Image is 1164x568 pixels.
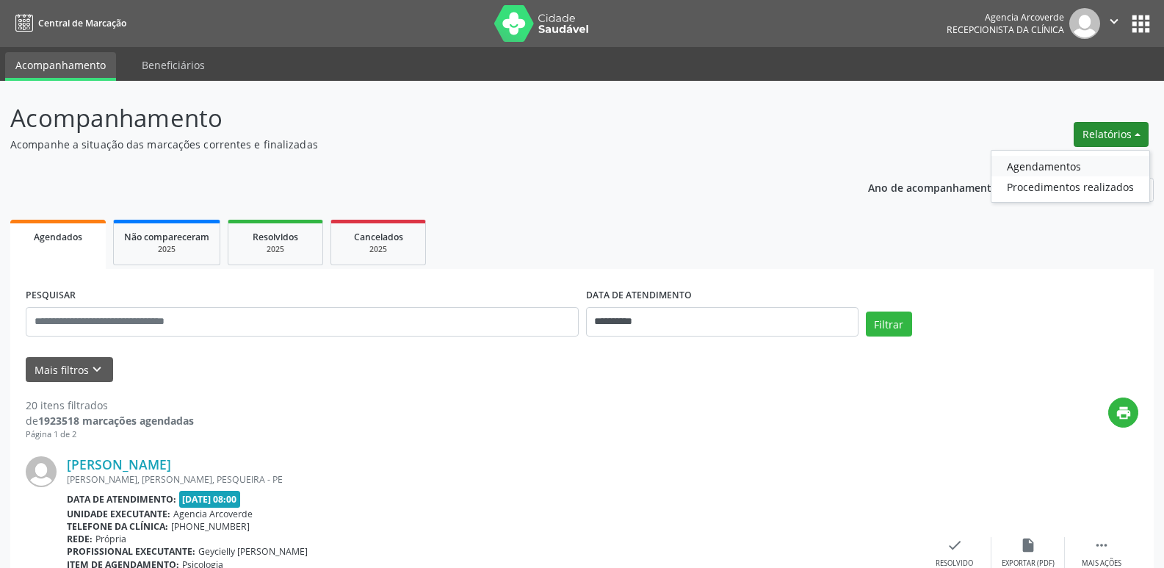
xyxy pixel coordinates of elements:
a: Agendamentos [991,156,1149,176]
span: [PHONE_NUMBER] [171,520,250,533]
p: Acompanhamento [10,100,811,137]
div: 2025 [341,244,415,255]
div: 2025 [124,244,209,255]
i:  [1106,13,1122,29]
a: [PERSON_NAME] [67,456,171,472]
i: check [947,537,963,553]
i: keyboard_arrow_down [89,362,105,378]
div: Agencia Arcoverde [947,11,1064,24]
span: [DATE] 08:00 [179,491,241,508]
label: PESQUISAR [26,284,76,307]
a: Beneficiários [131,52,215,78]
button: Relatórios [1074,122,1149,147]
div: [PERSON_NAME], [PERSON_NAME], PESQUEIRA - PE [67,473,918,486]
i:  [1093,537,1110,553]
span: Agendados [34,231,82,243]
div: Página 1 de 2 [26,428,194,441]
b: Telefone da clínica: [67,520,168,533]
span: Própria [95,533,126,545]
span: Agencia Arcoverde [173,508,253,520]
span: Geycielly [PERSON_NAME] [198,545,308,558]
div: 20 itens filtrados [26,398,194,413]
span: Recepcionista da clínica [947,24,1064,36]
div: de [26,413,194,428]
strong: 1923518 marcações agendadas [38,414,194,428]
b: Rede: [67,533,93,545]
img: img [1069,8,1100,39]
img: img [26,456,57,487]
a: Acompanhamento [5,52,116,81]
span: Não compareceram [124,231,209,243]
ul: Relatórios [991,150,1150,203]
b: Data de atendimento: [67,493,176,506]
i: print [1116,405,1132,421]
button: Filtrar [866,312,912,337]
p: Ano de acompanhamento [868,178,998,196]
i: insert_drive_file [1020,537,1036,553]
button: print [1108,398,1138,428]
a: Central de Marcação [10,11,126,35]
button:  [1100,8,1128,39]
b: Unidade executante: [67,508,170,520]
button: apps [1128,11,1154,37]
a: Procedimentos realizados [991,176,1149,197]
label: DATA DE ATENDIMENTO [586,284,692,307]
span: Central de Marcação [38,17,126,29]
span: Cancelados [354,231,403,243]
button: Mais filtroskeyboard_arrow_down [26,357,113,383]
p: Acompanhe a situação das marcações correntes e finalizadas [10,137,811,152]
div: 2025 [239,244,312,255]
span: Resolvidos [253,231,298,243]
b: Profissional executante: [67,545,195,558]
